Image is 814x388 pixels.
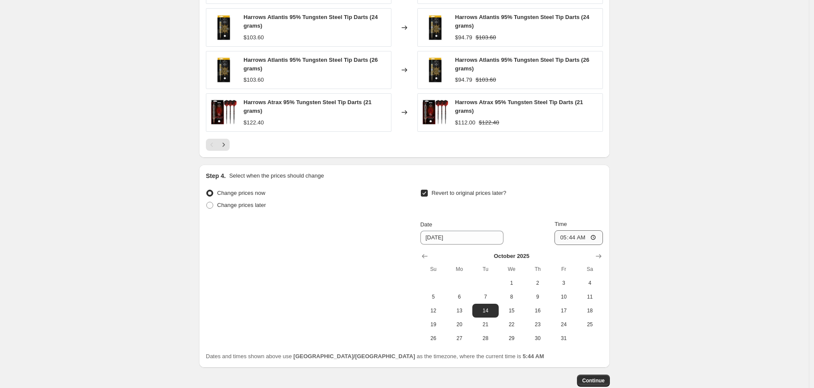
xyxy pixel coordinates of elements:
[472,262,498,276] th: Tuesday
[455,76,472,84] div: $94.79
[551,304,577,318] button: Friday October 17 2025
[244,76,264,84] div: $103.60
[580,280,599,286] span: 4
[554,280,573,286] span: 3
[420,304,446,318] button: Sunday October 12 2025
[502,280,521,286] span: 1
[446,331,472,345] button: Monday October 27 2025
[472,331,498,345] button: Tuesday October 28 2025
[525,304,551,318] button: Thursday October 16 2025
[422,57,448,83] img: d2866-pack_80x.jpg
[525,262,551,276] th: Thursday
[525,290,551,304] button: Thursday October 9 2025
[476,335,495,342] span: 28
[502,321,521,328] span: 22
[472,304,498,318] button: Tuesday October 14 2025
[422,15,448,41] img: d2866-pack_80x.jpg
[577,375,610,387] button: Continue
[420,231,503,245] input: 9/12/2025
[551,331,577,345] button: Friday October 31 2025
[450,321,469,328] span: 20
[244,14,378,29] span: Harrows Atlantis 95% Tungsten Steel Tip Darts (24 grams)
[244,99,372,114] span: Harrows Atrax 95% Tungsten Steel Tip Darts (21 grams)
[551,318,577,331] button: Friday October 24 2025
[525,331,551,345] button: Thursday October 30 2025
[455,57,589,72] span: Harrows Atlantis 95% Tungsten Steel Tip Darts (26 grams)
[244,33,264,42] div: $103.60
[450,307,469,314] span: 13
[455,14,589,29] span: Harrows Atlantis 95% Tungsten Steel Tip Darts (24 grams)
[450,335,469,342] span: 27
[229,172,324,180] p: Select when the prices should change
[476,76,496,84] strike: $103.60
[206,139,230,151] nav: Pagination
[582,377,605,384] span: Continue
[424,266,443,273] span: Su
[580,321,599,328] span: 25
[455,99,583,114] span: Harrows Atrax 95% Tungsten Steel Tip Darts (21 grams)
[217,190,265,196] span: Change prices now
[593,250,605,262] button: Show next month, November 2025
[528,293,547,300] span: 9
[450,266,469,273] span: Mo
[472,318,498,331] button: Tuesday October 21 2025
[499,318,525,331] button: Wednesday October 22 2025
[446,262,472,276] th: Monday
[244,118,264,127] div: $122.40
[551,262,577,276] th: Friday
[424,321,443,328] span: 19
[424,307,443,314] span: 12
[580,293,599,300] span: 11
[502,335,521,342] span: 29
[528,280,547,286] span: 2
[528,335,547,342] span: 30
[554,293,573,300] span: 10
[420,331,446,345] button: Sunday October 26 2025
[499,304,525,318] button: Wednesday October 15 2025
[206,353,544,359] span: Dates and times shown above use as the timezone, where the current time is
[577,262,603,276] th: Saturday
[499,276,525,290] button: Wednesday October 1 2025
[476,293,495,300] span: 7
[528,266,547,273] span: Th
[554,307,573,314] span: 17
[455,118,475,127] div: $112.00
[424,293,443,300] span: 5
[525,318,551,331] button: Thursday October 23 2025
[577,290,603,304] button: Saturday October 11 2025
[420,318,446,331] button: Sunday October 19 2025
[244,57,378,72] span: Harrows Atlantis 95% Tungsten Steel Tip Darts (26 grams)
[446,290,472,304] button: Monday October 6 2025
[528,321,547,328] span: 23
[476,266,495,273] span: Tu
[499,290,525,304] button: Wednesday October 8 2025
[476,33,496,42] strike: $103.60
[293,353,415,359] b: [GEOGRAPHIC_DATA]/[GEOGRAPHIC_DATA]
[522,353,544,359] b: 5:44 AM
[577,304,603,318] button: Saturday October 18 2025
[455,33,472,42] div: $94.79
[420,221,432,228] span: Date
[554,221,567,227] span: Time
[446,304,472,318] button: Monday October 13 2025
[211,15,237,41] img: d2866-pack_80x.jpg
[528,307,547,314] span: 16
[499,262,525,276] th: Wednesday
[472,290,498,304] button: Tuesday October 7 2025
[525,276,551,290] button: Thursday October 2 2025
[580,307,599,314] span: 18
[479,118,499,127] strike: $122.40
[580,266,599,273] span: Sa
[450,293,469,300] span: 6
[502,307,521,314] span: 15
[551,276,577,290] button: Friday October 3 2025
[211,57,237,83] img: d2866-pack_80x.jpg
[551,290,577,304] button: Friday October 10 2025
[422,99,448,125] img: d2875-lot_80x.jpg
[218,139,230,151] button: Next
[502,266,521,273] span: We
[554,321,573,328] span: 24
[424,335,443,342] span: 26
[217,202,266,208] span: Change prices later
[446,318,472,331] button: Monday October 20 2025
